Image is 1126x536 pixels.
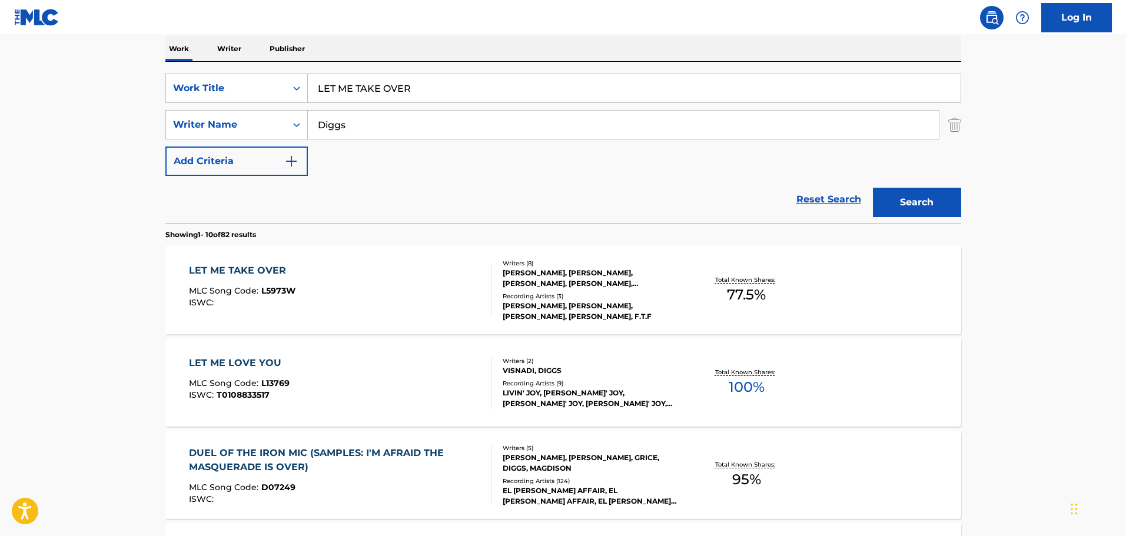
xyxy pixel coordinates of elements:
[715,460,778,469] p: Total Known Shares:
[503,301,680,322] div: [PERSON_NAME], [PERSON_NAME], [PERSON_NAME], [PERSON_NAME], F.T.F
[729,377,765,398] span: 100 %
[503,365,680,376] div: VISNADI, DIGGS
[189,494,217,504] span: ISWC :
[189,378,261,388] span: MLC Song Code :
[173,81,279,95] div: Work Title
[1011,6,1034,29] div: Help
[503,379,680,388] div: Recording Artists ( 9 )
[503,268,680,289] div: [PERSON_NAME], [PERSON_NAME], [PERSON_NAME], [PERSON_NAME], [PERSON_NAME], [PERSON_NAME], [PERSON...
[715,368,778,377] p: Total Known Shares:
[165,74,961,223] form: Search Form
[217,389,270,400] span: T0108833517
[727,284,766,305] span: 77.5 %
[980,6,1004,29] a: Public Search
[165,229,256,240] p: Showing 1 - 10 of 82 results
[948,110,961,139] img: Delete Criterion
[503,477,680,485] div: Recording Artists ( 124 )
[503,452,680,474] div: [PERSON_NAME], [PERSON_NAME], GRICE, DIGGS, MAGDISON
[284,154,298,168] img: 9d2ae6d4665cec9f34b9.svg
[165,338,961,427] a: LET ME LOVE YOUMLC Song Code:L13769ISWC:T0108833517Writers (2)VISNADI, DIGGSRecording Artists (9)...
[503,444,680,452] div: Writers ( 5 )
[503,292,680,301] div: Recording Artists ( 3 )
[732,469,761,490] span: 95 %
[1041,3,1112,32] a: Log In
[189,446,481,474] div: DUEL OF THE IRON MIC (SAMPLES: I'M AFRAID THE MASQUERADE IS OVER)
[189,297,217,308] span: ISWC :
[503,388,680,409] div: LIVIN' JOY, [PERSON_NAME]' JOY, [PERSON_NAME]' JOY, [PERSON_NAME]' JOY, LIVIN' JOY
[14,9,59,26] img: MLC Logo
[790,187,867,212] a: Reset Search
[189,264,295,278] div: LET ME TAKE OVER
[261,482,295,492] span: D07249
[214,36,245,61] p: Writer
[189,482,261,492] span: MLC Song Code :
[165,147,308,176] button: Add Criteria
[261,378,290,388] span: L13769
[266,36,308,61] p: Publisher
[165,36,192,61] p: Work
[873,188,961,217] button: Search
[715,275,778,284] p: Total Known Shares:
[985,11,999,25] img: search
[189,389,217,400] span: ISWC :
[173,118,279,132] div: Writer Name
[189,356,290,370] div: LET ME LOVE YOU
[503,485,680,507] div: EL [PERSON_NAME] AFFAIR, EL [PERSON_NAME] AFFAIR, EL [PERSON_NAME] AFFAIR, EL [PERSON_NAME] AFFAI...
[165,246,961,334] a: LET ME TAKE OVERMLC Song Code:L5973WISWC:Writers (8)[PERSON_NAME], [PERSON_NAME], [PERSON_NAME], ...
[503,357,680,365] div: Writers ( 2 )
[1067,480,1126,536] iframe: Chat Widget
[503,259,680,268] div: Writers ( 8 )
[1015,11,1029,25] img: help
[261,285,295,296] span: L5973W
[165,431,961,519] a: DUEL OF THE IRON MIC (SAMPLES: I'M AFRAID THE MASQUERADE IS OVER)MLC Song Code:D07249ISWC:Writers...
[1071,491,1078,527] div: Drag
[189,285,261,296] span: MLC Song Code :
